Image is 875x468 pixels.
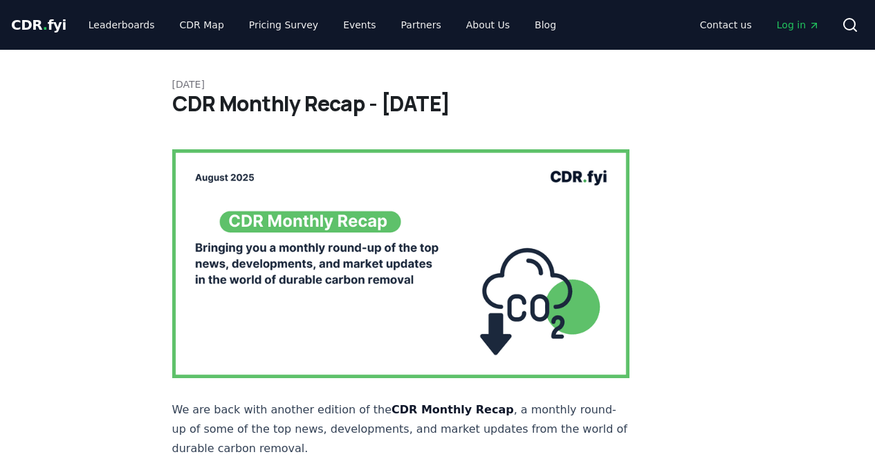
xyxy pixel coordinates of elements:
[169,12,235,37] a: CDR Map
[77,12,166,37] a: Leaderboards
[172,77,703,91] p: [DATE]
[172,149,630,378] img: blog post image
[777,18,820,32] span: Log in
[11,15,66,35] a: CDR.fyi
[172,91,703,116] h1: CDR Monthly Recap - [DATE]
[332,12,387,37] a: Events
[77,12,567,37] nav: Main
[11,17,66,33] span: CDR fyi
[43,17,48,33] span: .
[392,403,514,416] strong: CDR Monthly Recap
[455,12,521,37] a: About Us
[238,12,329,37] a: Pricing Survey
[689,12,831,37] nav: Main
[172,400,630,458] p: We are back with another edition of the , a monthly round-up of some of the top news, development...
[766,12,831,37] a: Log in
[390,12,452,37] a: Partners
[689,12,763,37] a: Contact us
[524,12,567,37] a: Blog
